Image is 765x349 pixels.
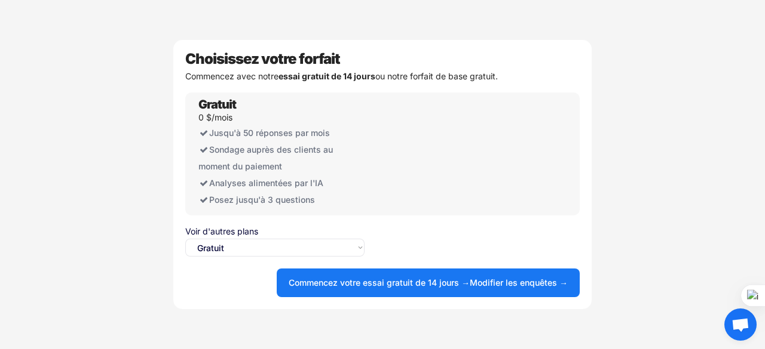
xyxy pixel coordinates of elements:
[279,71,375,81] font: essai gratuit de 14 jours
[724,308,757,341] div: Ouvrir le chat
[185,50,340,67] font: Choisissez votre forfait
[375,71,498,81] font: ou notre forfait de base gratuit.
[185,226,258,236] font: Voir d'autres plans
[185,71,279,81] font: Commencez avec notre
[289,277,470,288] font: Commencez votre essai gratuit de 14 jours →
[277,268,580,297] button: Commencez votre essai gratuit de 14 jours →Modifier les enquêtes →
[209,128,330,138] font: Jusqu'à 50 réponses par mois
[470,277,568,288] font: Modifier les enquêtes →
[198,112,232,122] font: 0 $/mois
[209,194,315,205] font: Posez jusqu'à 3 questions
[209,178,323,188] font: Analyses alimentées par l'IA
[198,97,236,112] font: Gratuit
[198,144,335,171] font: Sondage auprès des clients au moment du paiement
